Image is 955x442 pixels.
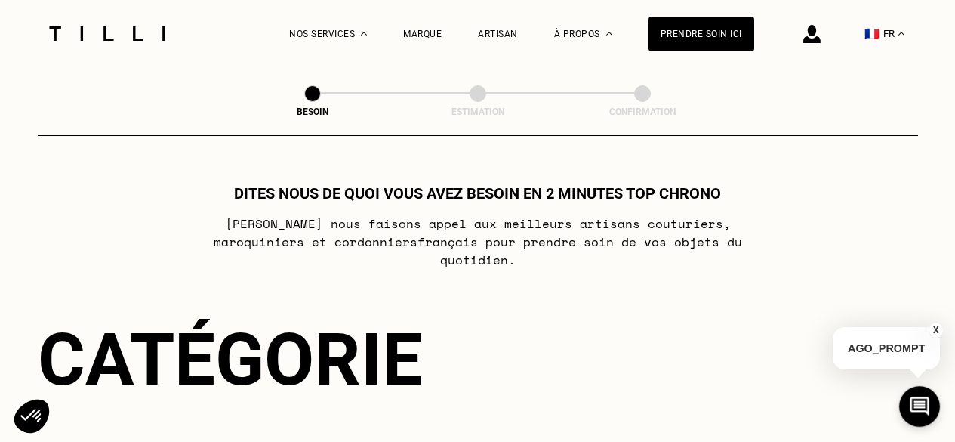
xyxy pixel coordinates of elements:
div: Besoin [237,107,388,117]
span: 🇫🇷 [864,26,880,41]
div: Confirmation [567,107,718,117]
p: [PERSON_NAME] nous faisons appel aux meilleurs artisans couturiers , maroquiniers et cordonniers ... [178,215,777,269]
a: Artisan [478,29,518,39]
a: Marque [403,29,442,39]
div: Estimation [402,107,553,117]
h1: Dites nous de quoi vous avez besoin en 2 minutes top chrono [234,184,721,202]
img: Menu déroulant [361,32,367,36]
a: Prendre soin ici [648,17,754,51]
img: menu déroulant [898,32,904,36]
p: AGO_PROMPT [833,327,940,369]
img: Logo du service de couturière Tilli [44,26,171,41]
div: Catégorie [38,317,918,402]
button: X [929,322,944,338]
img: Menu déroulant à propos [606,32,612,36]
img: icône connexion [803,25,821,43]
